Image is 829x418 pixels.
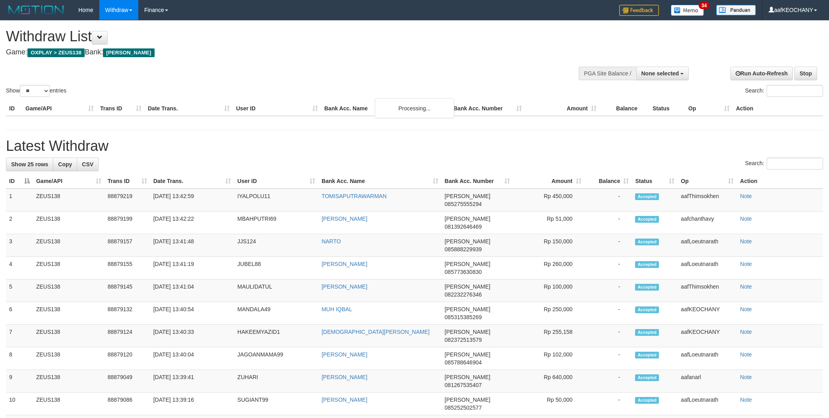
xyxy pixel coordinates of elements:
[678,325,737,347] td: aafKEOCHANY
[11,161,48,168] span: Show 25 rows
[585,393,632,415] td: -
[6,101,22,116] th: ID
[105,325,150,347] td: 88879124
[445,306,490,312] span: [PERSON_NAME]
[513,325,585,347] td: Rp 255,158
[513,257,585,279] td: Rp 260,000
[740,306,752,312] a: Note
[635,216,659,223] span: Accepted
[635,397,659,404] span: Accepted
[77,158,99,171] a: CSV
[6,158,53,171] a: Show 25 rows
[105,234,150,257] td: 88879157
[635,306,659,313] span: Accepted
[105,370,150,393] td: 88879049
[6,234,33,257] td: 3
[450,101,525,116] th: Bank Acc. Number
[6,325,33,347] td: 7
[20,85,50,97] select: Showentries
[234,212,318,234] td: MBAHPUTRI69
[6,48,545,56] h4: Game: Bank:
[322,261,367,267] a: [PERSON_NAME]
[678,174,737,189] th: Op: activate to sort column ascending
[600,101,649,116] th: Balance
[82,161,93,168] span: CSV
[641,70,679,77] span: None selected
[678,347,737,370] td: aafLoeutnarath
[53,158,77,171] a: Copy
[740,238,752,245] a: Note
[322,238,341,245] a: NARTO
[678,212,737,234] td: aafchanthavy
[27,48,85,57] span: OXPLAY > ZEUS138
[585,347,632,370] td: -
[745,158,823,170] label: Search:
[322,374,367,380] a: [PERSON_NAME]
[794,67,817,80] a: Stop
[97,101,145,116] th: Trans ID
[145,101,233,116] th: Date Trans.
[234,189,318,212] td: IYALPOLU11
[445,216,490,222] span: [PERSON_NAME]
[585,174,632,189] th: Balance: activate to sort column ascending
[321,101,450,116] th: Bank Acc. Name
[579,67,636,80] div: PGA Site Balance /
[445,238,490,245] span: [PERSON_NAME]
[678,279,737,302] td: aafThimsokhen
[767,85,823,97] input: Search:
[445,382,482,388] span: Copy 081267535407 to clipboard
[445,359,482,366] span: Copy 085788646904 to clipboard
[105,279,150,302] td: 88879145
[150,393,234,415] td: [DATE] 13:39:16
[635,329,659,336] span: Accepted
[513,347,585,370] td: Rp 102,000
[585,234,632,257] td: -
[445,246,482,252] span: Copy 085888229939 to clipboard
[445,201,482,207] span: Copy 085275555294 to clipboard
[33,174,105,189] th: Game/API: activate to sort column ascending
[33,325,105,347] td: ZEUS138
[318,174,442,189] th: Bank Acc. Name: activate to sort column ascending
[233,101,321,116] th: User ID
[525,101,600,116] th: Amount
[105,347,150,370] td: 88879120
[740,283,752,290] a: Note
[740,261,752,267] a: Note
[442,174,513,189] th: Bank Acc. Number: activate to sort column ascending
[6,85,66,97] label: Show entries
[150,370,234,393] td: [DATE] 13:39:41
[375,98,454,118] div: Processing...
[678,257,737,279] td: aafLoeutnarath
[150,302,234,325] td: [DATE] 13:40:54
[6,4,66,16] img: MOTION_logo.png
[445,351,490,358] span: [PERSON_NAME]
[445,223,482,230] span: Copy 081392646469 to clipboard
[33,347,105,370] td: ZEUS138
[103,48,154,57] span: [PERSON_NAME]
[513,234,585,257] td: Rp 150,000
[234,257,318,279] td: JUBEL88
[150,257,234,279] td: [DATE] 13:41:19
[234,393,318,415] td: SUGIANT99
[445,314,482,320] span: Copy 085315385269 to clipboard
[740,329,752,335] a: Note
[33,257,105,279] td: ZEUS138
[513,212,585,234] td: Rp 51,000
[513,174,585,189] th: Amount: activate to sort column ascending
[150,234,234,257] td: [DATE] 13:41:48
[730,67,793,80] a: Run Auto-Refresh
[740,351,752,358] a: Note
[740,397,752,403] a: Note
[234,370,318,393] td: ZUHARI
[33,302,105,325] td: ZEUS138
[6,257,33,279] td: 4
[740,374,752,380] a: Note
[234,325,318,347] td: HAKEEMYAZID1
[322,351,367,358] a: [PERSON_NAME]
[737,174,823,189] th: Action
[6,212,33,234] td: 2
[322,193,387,199] a: TOMISAPUTRAWARMAN
[234,279,318,302] td: MAULIDATUL
[678,393,737,415] td: aafLoeutnarath
[649,101,685,116] th: Status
